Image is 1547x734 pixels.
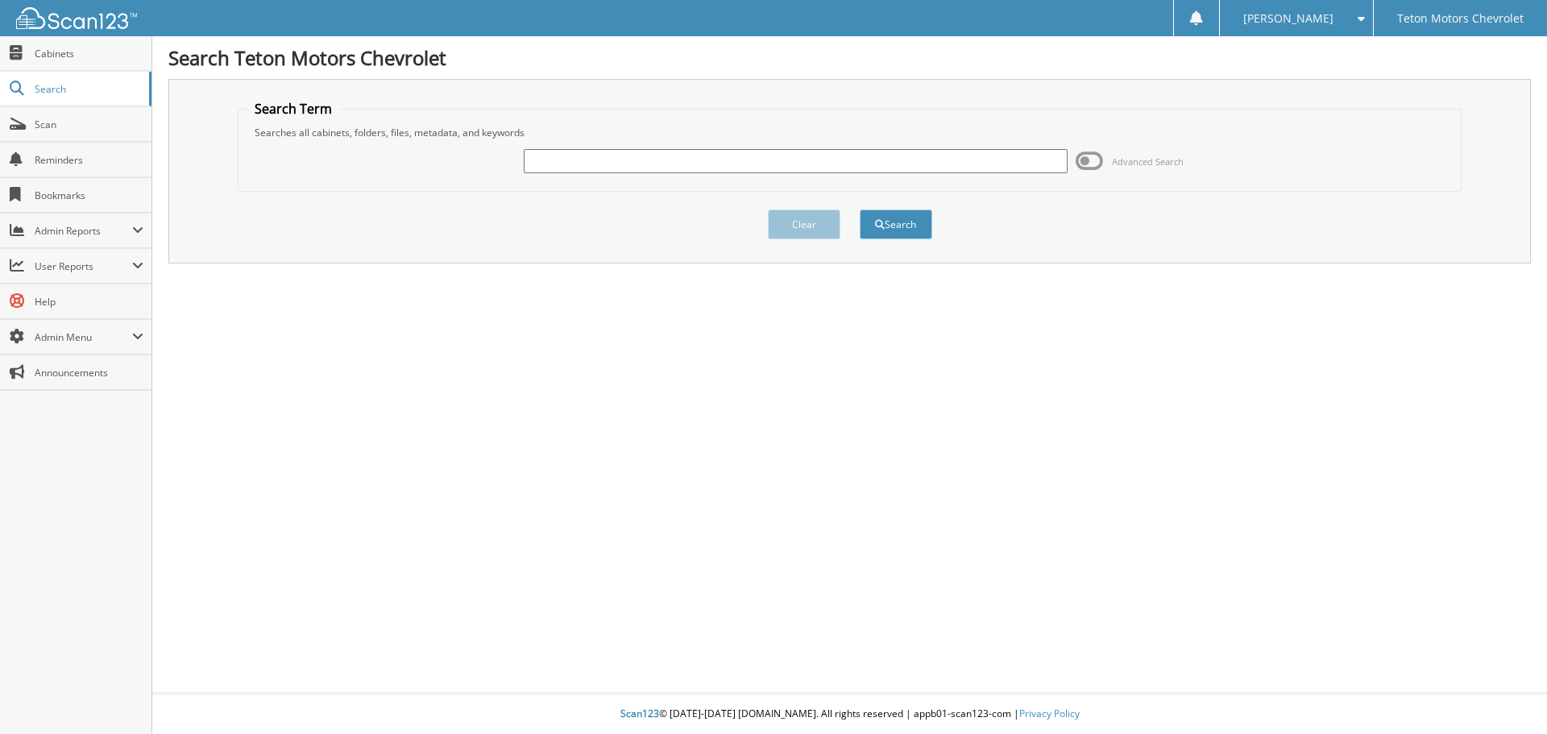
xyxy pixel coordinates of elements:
[168,44,1531,71] h1: Search Teton Motors Chevrolet
[35,224,132,238] span: Admin Reports
[768,209,840,239] button: Clear
[152,695,1547,734] div: © [DATE]-[DATE] [DOMAIN_NAME]. All rights reserved | appb01-scan123-com |
[35,259,132,273] span: User Reports
[1397,14,1524,23] span: Teton Motors Chevrolet
[35,295,143,309] span: Help
[860,209,932,239] button: Search
[247,100,340,118] legend: Search Term
[35,47,143,60] span: Cabinets
[35,118,143,131] span: Scan
[1112,156,1184,168] span: Advanced Search
[1243,14,1333,23] span: [PERSON_NAME]
[35,82,141,96] span: Search
[16,7,137,29] img: scan123-logo-white.svg
[35,330,132,344] span: Admin Menu
[35,366,143,379] span: Announcements
[620,707,659,720] span: Scan123
[1019,707,1080,720] a: Privacy Policy
[35,189,143,202] span: Bookmarks
[247,126,1454,139] div: Searches all cabinets, folders, files, metadata, and keywords
[35,153,143,167] span: Reminders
